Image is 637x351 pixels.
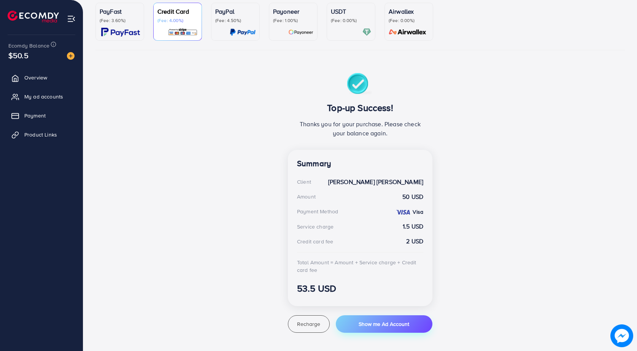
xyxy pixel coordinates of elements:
p: Thanks you for your purchase. Please check your balance again. [297,119,423,138]
p: Airwallex [389,7,429,16]
p: Payoneer [273,7,313,16]
span: Payment [24,112,46,119]
h3: 53.5 USD [297,283,423,294]
strong: 2 USD [406,237,423,246]
p: (Fee: 0.00%) [389,17,429,24]
a: Product Links [6,127,77,142]
h4: Summary [297,159,423,168]
div: Client [297,178,311,186]
span: Product Links [24,131,57,138]
p: Credit Card [157,7,198,16]
strong: Visa [413,208,423,216]
strong: 1.5 USD [403,222,423,231]
img: card [386,28,429,37]
img: card [101,28,140,37]
img: menu [67,14,76,23]
a: My ad accounts [6,89,77,104]
img: success [347,73,374,96]
h3: Top-up Success! [297,102,423,113]
p: USDT [331,7,371,16]
img: image [67,52,75,60]
span: $50.5 [8,50,29,61]
p: (Fee: 1.00%) [273,17,313,24]
a: Payment [6,108,77,123]
button: Show me Ad Account [336,315,432,333]
img: logo [8,11,59,22]
p: (Fee: 0.00%) [331,17,371,24]
img: card [230,28,256,37]
div: Payment Method [297,208,338,215]
p: (Fee: 3.60%) [100,17,140,24]
img: image [610,324,633,347]
span: My ad accounts [24,93,63,100]
div: Service charge [297,223,334,230]
div: Amount [297,193,316,200]
span: Overview [24,74,47,81]
strong: 50 USD [402,192,423,201]
span: Recharge [297,320,320,328]
div: Total Amount = Amount + Service charge + Credit card fee [297,259,423,274]
p: PayFast [100,7,140,16]
a: Overview [6,70,77,85]
div: Credit card fee [297,238,333,245]
img: card [288,28,313,37]
p: (Fee: 4.00%) [157,17,198,24]
p: PayPal [215,7,256,16]
img: card [168,28,198,37]
span: Show me Ad Account [359,320,409,328]
span: Ecomdy Balance [8,42,49,49]
button: Recharge [288,315,330,333]
strong: [PERSON_NAME] [PERSON_NAME] [328,178,423,186]
img: card [362,28,371,37]
img: credit [396,209,411,215]
p: (Fee: 4.50%) [215,17,256,24]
